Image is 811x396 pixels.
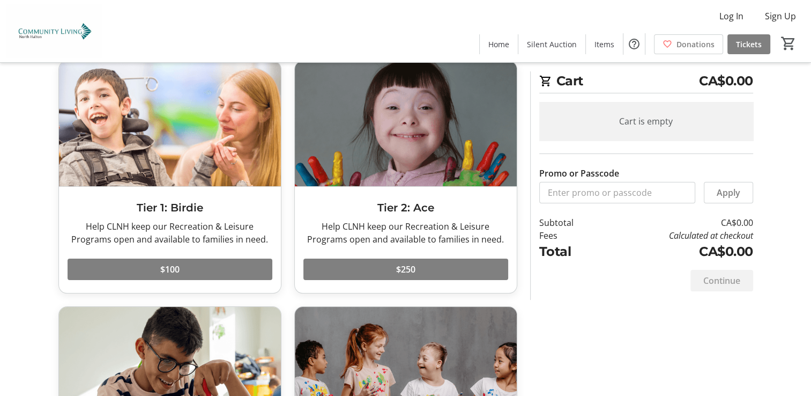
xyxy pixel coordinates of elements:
span: Tickets [736,39,762,50]
span: $250 [396,263,415,276]
div: Help CLNH keep our Recreation & Leisure Programs open and available to families in need. [68,220,272,246]
td: CA$0.00 [601,242,753,261]
button: Apply [704,182,753,203]
span: Sign Up [765,10,796,23]
span: Apply [717,186,740,199]
span: Silent Auction [527,39,577,50]
div: Cart is empty [539,102,753,141]
a: Silent Auction [518,34,585,54]
a: Donations [654,34,723,54]
h3: Tier 2: Ace [303,200,508,216]
h3: Tier 1: Birdie [68,200,272,216]
button: $250 [303,259,508,280]
div: Help CLNH keep our Recreation & Leisure Programs open and available to families in need. [303,220,508,246]
td: CA$0.00 [601,216,753,229]
input: Enter promo or passcode [539,182,695,203]
span: Items [594,39,614,50]
td: Total [539,242,601,261]
span: Donations [676,39,715,50]
img: Tier 1: Birdie [59,61,281,186]
td: Calculated at checkout [601,229,753,242]
button: Help [623,33,645,55]
td: Subtotal [539,216,601,229]
label: Promo or Passcode [539,167,619,180]
button: Cart [779,34,798,53]
button: $100 [68,259,272,280]
span: Home [488,39,509,50]
a: Items [586,34,623,54]
td: Fees [539,229,601,242]
h2: Cart [539,71,753,93]
button: Log In [711,8,752,25]
span: Log In [719,10,743,23]
span: CA$0.00 [699,71,753,91]
a: Tickets [727,34,770,54]
button: Sign Up [756,8,805,25]
span: $100 [160,263,180,276]
a: Home [480,34,518,54]
img: Tier 2: Ace [295,61,517,186]
img: Community Living North Halton's Logo [6,4,102,58]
